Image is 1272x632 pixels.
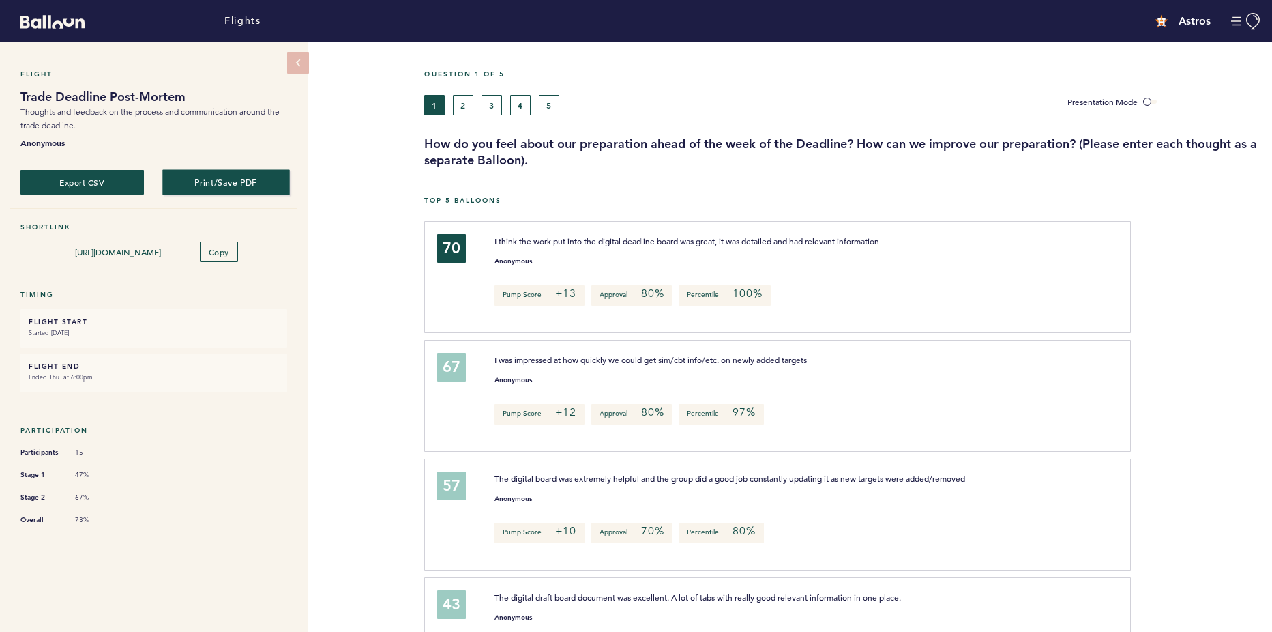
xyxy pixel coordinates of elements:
[539,95,559,115] button: 5
[20,89,287,105] h1: Trade Deadline Post-Mortem
[29,326,279,340] small: Started [DATE]
[494,473,965,484] span: The digital board was extremely helpful and the group did a good job constantly updating it as ne...
[679,285,770,306] p: Percentile
[437,472,466,500] div: 57
[494,404,585,425] p: Pump Score
[494,258,532,265] small: Anonymous
[20,290,287,299] h5: Timing
[494,377,532,384] small: Anonymous
[494,285,585,306] p: Pump Score
[1067,96,1138,107] span: Presentation Mode
[591,404,672,425] p: Approval
[437,590,466,619] div: 43
[679,404,763,425] p: Percentile
[75,515,116,525] span: 73%
[494,354,807,365] span: I was impressed at how quickly we could get sim/cbt info/etc. on newly added targets
[75,493,116,502] span: 67%
[20,222,287,231] h5: Shortlink
[20,136,287,149] b: Anonymous
[494,614,532,621] small: Anonymous
[20,70,287,78] h5: Flight
[494,592,901,603] span: The digital draft board document was excellent. A lot of tabs with really good relevant informati...
[29,362,279,371] h6: FLIGHT END
[209,246,229,257] span: Copy
[1231,13,1262,30] button: Manage Account
[733,287,762,300] em: 100%
[591,285,672,306] p: Approval
[20,513,61,527] span: Overall
[591,523,672,543] p: Approval
[1179,13,1211,29] h4: Astros
[494,495,532,502] small: Anonymous
[437,353,466,382] div: 67
[641,524,664,538] em: 70%
[10,14,85,28] a: Balloon
[200,242,238,262] button: Copy
[20,106,280,130] span: Thoughts and feedback on the process and communication around the trade deadline.
[453,95,473,115] button: 2
[29,371,279,384] small: Ended Thu. at 6:00pm
[224,14,261,29] a: Flights
[494,523,585,543] p: Pump Score
[437,234,466,263] div: 70
[75,448,116,457] span: 15
[20,426,287,435] h5: Participation
[555,524,576,538] em: +10
[20,446,61,459] span: Participants
[555,405,576,419] em: +12
[20,170,144,195] button: Export CSV
[424,196,1262,205] h5: Top 5 Balloons
[494,235,879,246] span: I think the work put into the digital deadline board was great, it was detailed and had relevant ...
[555,287,576,300] em: +13
[641,405,664,419] em: 80%
[679,523,763,543] p: Percentile
[20,15,85,29] svg: Balloon
[162,169,289,195] button: Print/Save PDF
[75,470,116,480] span: 47%
[733,524,755,538] em: 80%
[29,317,279,326] h6: FLIGHT START
[20,491,61,504] span: Stage 2
[641,287,664,300] em: 80%
[510,95,531,115] button: 4
[733,405,755,419] em: 97%
[424,95,445,115] button: 1
[424,136,1262,169] h3: How do you feel about our preparation ahead of the week of the Deadline? How can we improve our p...
[482,95,502,115] button: 3
[424,70,1262,78] h5: Question 1 of 5
[20,468,61,482] span: Stage 1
